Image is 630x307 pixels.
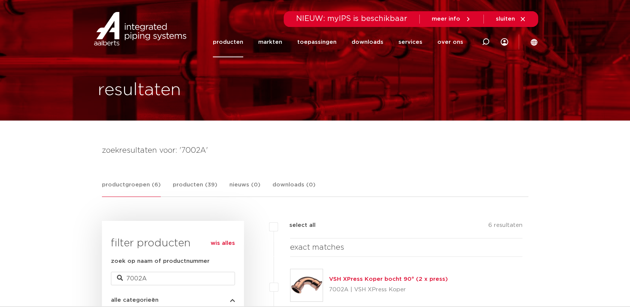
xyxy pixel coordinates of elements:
[290,241,523,253] h4: exact matches
[111,236,235,251] h3: filter producten
[488,221,522,232] p: 6 resultaten
[278,221,316,230] label: select all
[111,297,159,303] span: alle categorieën
[398,27,422,57] a: services
[213,27,243,57] a: producten
[437,27,463,57] a: over ons
[111,272,235,285] input: zoeken
[211,239,235,248] a: wis alles
[432,16,471,22] a: meer info
[102,145,528,156] h4: zoekresultaten voor: '7002A'
[496,16,515,22] span: sluiten
[229,180,260,197] a: nieuws (0)
[111,257,210,266] label: zoek op naam of productnummer
[329,276,448,282] a: VSH XPress Koper bocht 90° (2 x press)
[352,27,383,57] a: downloads
[213,27,463,57] nav: Menu
[173,180,217,197] a: producten (39)
[272,180,316,197] a: downloads (0)
[297,27,337,57] a: toepassingen
[290,269,323,301] img: Thumbnail for VSH XPress Koper bocht 90° (2 x press)
[432,16,460,22] span: meer info
[329,284,448,296] p: 7002A | VSH XPress Koper
[501,27,508,57] div: my IPS
[496,16,526,22] a: sluiten
[296,15,407,22] span: NIEUW: myIPS is beschikbaar
[258,27,282,57] a: markten
[102,180,161,197] a: productgroepen (6)
[111,297,235,303] button: alle categorieën
[98,78,181,102] h1: resultaten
